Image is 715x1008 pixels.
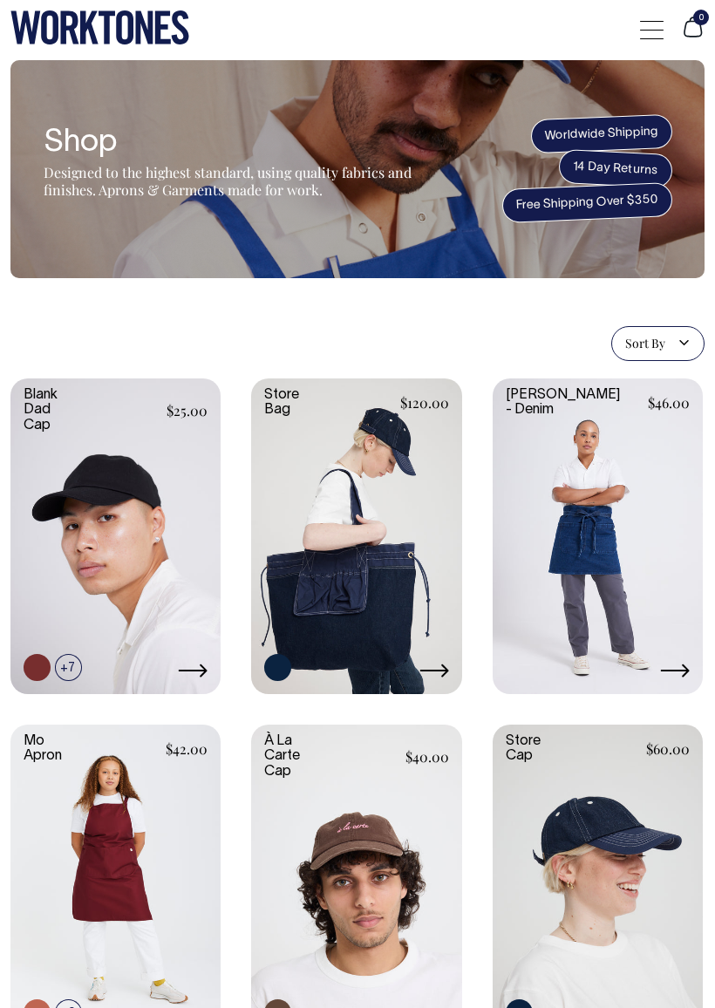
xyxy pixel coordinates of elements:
h1: Shop [44,126,436,160]
span: Designed to the highest standard, using quality fabrics and finishes. Aprons & Garments made for ... [44,163,412,199]
span: Worldwide Shipping [530,114,672,154]
span: 0 [693,10,709,25]
a: 0 [681,29,705,41]
span: +7 [55,654,82,681]
span: Sort By [625,335,665,352]
span: Free Shipping Over $350 [501,182,672,223]
span: 14 Day Returns [558,149,673,189]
